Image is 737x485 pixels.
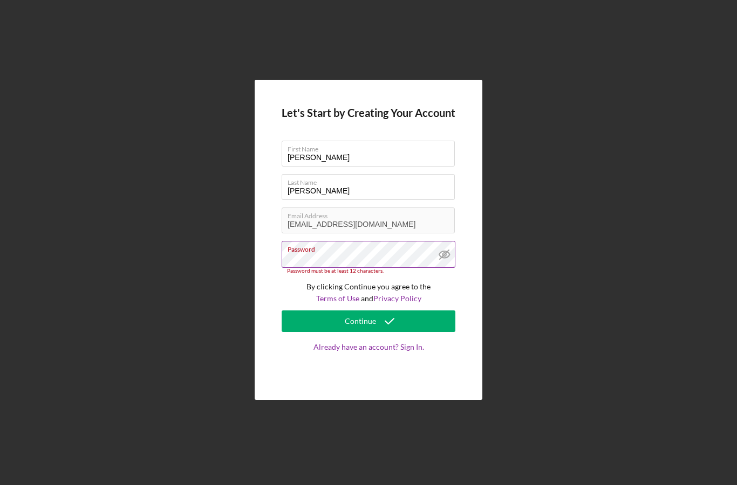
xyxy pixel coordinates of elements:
a: Terms of Use [316,294,359,303]
label: Password [288,241,455,253]
p: By clicking Continue you agree to the and [282,281,455,305]
a: Already have an account? Sign In. [282,343,455,373]
div: Continue [345,310,376,332]
label: Last Name [288,175,455,186]
button: Continue [282,310,455,332]
h4: Let's Start by Creating Your Account [282,107,455,119]
label: Email Address [288,208,455,220]
div: Password must be at least 12 characters. [282,268,455,274]
a: Privacy Policy [373,294,421,303]
label: First Name [288,141,455,153]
